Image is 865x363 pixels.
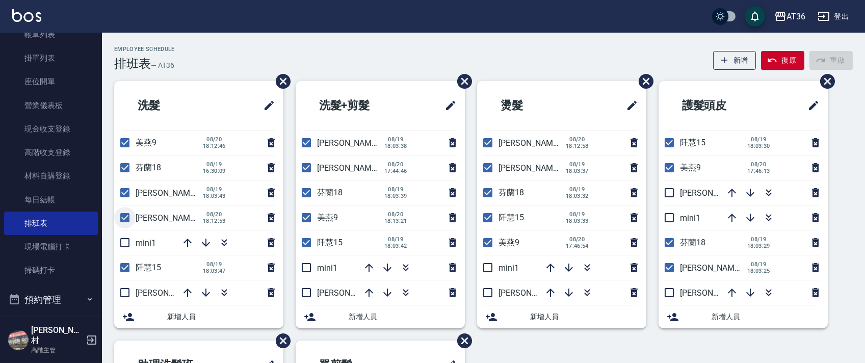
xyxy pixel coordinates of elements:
span: 刪除班表 [268,326,292,356]
a: 現場電腦打卡 [4,235,98,258]
div: AT36 [787,10,805,23]
h5: [PERSON_NAME]村 [31,325,83,346]
a: 現金收支登錄 [4,117,98,141]
span: 18:03:39 [384,193,407,199]
span: 08/20 [566,236,589,243]
span: mini1 [136,238,156,248]
span: 18:03:25 [747,268,770,274]
a: 座位開單 [4,70,98,93]
h6: — AT36 [151,60,174,71]
span: 美燕9 [680,163,701,172]
span: 08/20 [747,161,770,168]
span: 16:30:09 [203,168,226,174]
span: 18:03:32 [566,193,589,199]
span: 08/19 [384,136,407,143]
span: 08/19 [747,236,770,243]
button: 復原 [761,51,804,70]
h2: Employee Schedule [114,46,175,53]
span: 17:44:46 [384,168,407,174]
span: 08/19 [566,161,589,168]
span: 08/20 [384,161,407,168]
span: 08/19 [566,211,589,218]
span: 17:46:13 [747,168,770,174]
span: 08/19 [566,186,589,193]
span: [PERSON_NAME]16 [680,288,750,298]
span: 刪除班表 [450,326,474,356]
span: 08/19 [747,136,770,143]
span: 刪除班表 [268,66,292,96]
span: 18:03:47 [203,268,226,274]
span: 08/19 [203,161,226,168]
img: Logo [12,9,41,22]
span: 芬蘭18 [136,163,161,172]
span: 08/19 [384,186,407,193]
span: mini1 [680,213,700,223]
span: 18:12:46 [203,143,226,149]
span: 17:46:54 [566,243,589,249]
h2: 護髮頭皮 [667,87,772,124]
span: 修改班表的標題 [257,93,275,118]
a: 每日結帳 [4,188,98,212]
span: 新增人員 [712,312,820,322]
span: 阡慧15 [680,138,705,147]
h2: 洗髮 [122,87,216,124]
div: 新增人員 [477,305,646,328]
span: [PERSON_NAME]6 [680,188,746,198]
button: 登出 [814,7,853,26]
span: 阡慧15 [136,263,161,272]
span: [PERSON_NAME]6 [317,288,383,298]
img: Person [8,330,29,350]
span: 18:03:29 [747,243,770,249]
span: 刪除班表 [812,66,836,96]
span: 18:03:37 [566,168,589,174]
button: AT36 [770,6,809,27]
span: 芬蘭18 [499,188,524,197]
span: 新增人員 [167,312,275,322]
span: 刪除班表 [450,66,474,96]
div: 新增人員 [114,305,283,328]
span: 阡慧15 [499,213,524,222]
button: save [745,6,765,27]
span: 18:03:33 [566,218,589,224]
span: 芬蘭18 [680,238,705,247]
div: 新增人員 [296,305,465,328]
button: 報表及分析 [4,313,98,339]
span: mini1 [499,263,519,273]
span: 修改班表的標題 [801,93,820,118]
span: 18:12:58 [566,143,589,149]
span: 芬蘭18 [317,188,343,197]
span: 08/20 [203,136,226,143]
span: 08/20 [566,136,589,143]
h2: 洗髮+剪髮 [304,87,411,124]
button: 新增 [713,51,756,70]
a: 高階收支登錄 [4,141,98,164]
span: 刪除班表 [631,66,655,96]
span: [PERSON_NAME]6 [136,213,201,223]
div: 新增人員 [659,305,828,328]
a: 材料自購登錄 [4,164,98,188]
span: 新增人員 [530,312,638,322]
span: [PERSON_NAME]11 [136,188,206,198]
span: 美燕9 [499,238,519,247]
a: 掃碼打卡 [4,258,98,282]
span: 修改班表的標題 [438,93,457,118]
span: 18:13:21 [384,218,407,224]
span: [PERSON_NAME]16 [317,163,387,173]
span: 08/19 [747,261,770,268]
span: [PERSON_NAME]11 [317,138,387,148]
span: 08/20 [203,211,226,218]
span: 08/19 [203,261,226,268]
span: [PERSON_NAME]16 [136,288,206,298]
span: [PERSON_NAME]16 [499,138,569,148]
h2: 燙髮 [485,87,579,124]
span: 阡慧15 [317,238,343,247]
span: 美燕9 [317,213,338,222]
span: 08/19 [203,186,226,193]
h3: 排班表 [114,57,151,71]
span: 08/19 [384,236,407,243]
a: 排班表 [4,212,98,235]
a: 帳單列表 [4,23,98,46]
span: 18:03:43 [203,193,226,199]
a: 掛單列表 [4,46,98,70]
span: [PERSON_NAME]11 [680,263,750,273]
